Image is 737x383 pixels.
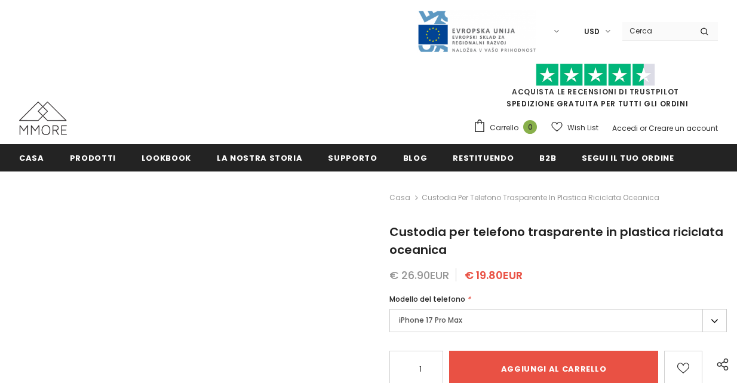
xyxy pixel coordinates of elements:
span: or [640,123,647,133]
span: € 26.90EUR [389,268,449,283]
span: La nostra storia [217,152,302,164]
span: Modello del telefono [389,294,465,304]
a: Casa [19,144,44,171]
span: Prodotti [70,152,116,164]
span: Wish List [567,122,598,134]
a: Casa [389,191,410,205]
span: Custodia per telefono trasparente in plastica riciclata oceanica [422,191,659,205]
a: La nostra storia [217,144,302,171]
span: Restituendo [453,152,514,164]
span: Custodia per telefono trasparente in plastica riciclata oceanica [389,223,723,258]
a: Carrello 0 [473,119,543,137]
a: B2B [539,144,556,171]
span: Lookbook [142,152,191,164]
a: Lookbook [142,144,191,171]
a: Acquista le recensioni di TrustPilot [512,87,679,97]
span: Segui il tuo ordine [582,152,674,164]
a: Accedi [612,123,638,133]
img: Fidati di Pilot Stars [536,63,655,87]
a: supporto [328,144,377,171]
a: Prodotti [70,144,116,171]
img: Casi MMORE [19,102,67,135]
span: SPEDIZIONE GRATUITA PER TUTTI GLI ORDINI [473,69,718,109]
a: Blog [403,144,428,171]
a: Wish List [551,117,598,138]
span: Blog [403,152,428,164]
a: Restituendo [453,144,514,171]
span: 0 [523,120,537,134]
img: Javni Razpis [417,10,536,53]
a: Creare un account [649,123,718,133]
span: USD [584,26,600,38]
span: € 19.80EUR [465,268,523,283]
a: Javni Razpis [417,26,536,36]
span: supporto [328,152,377,164]
label: iPhone 17 Pro Max [389,309,727,332]
span: Casa [19,152,44,164]
span: B2B [539,152,556,164]
span: Carrello [490,122,518,134]
input: Search Site [622,22,691,39]
a: Segui il tuo ordine [582,144,674,171]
